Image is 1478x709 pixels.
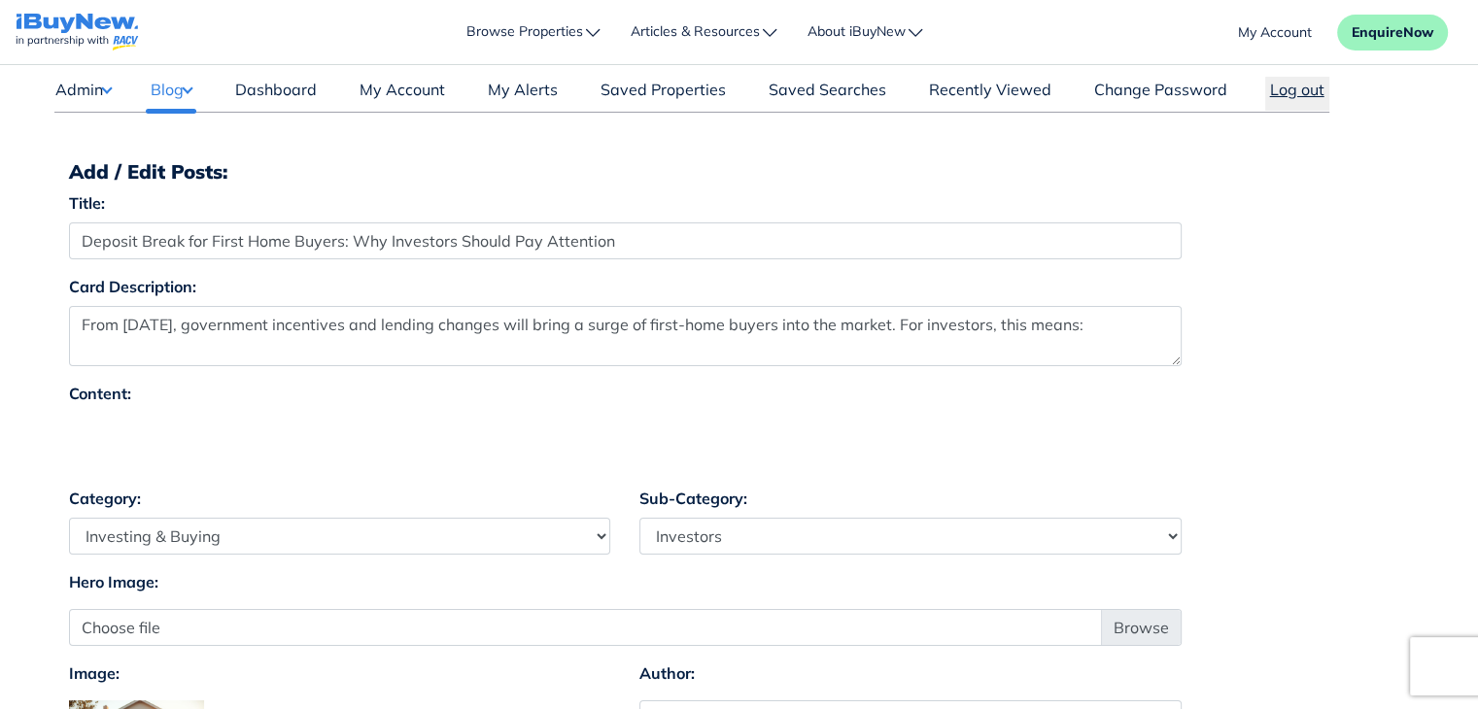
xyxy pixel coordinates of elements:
button: Blog [145,77,197,102]
input: 255 characters maximum [69,222,1182,259]
a: navigations [16,9,139,56]
button: Admin [54,77,112,102]
strong: Sub-Category: [639,489,747,508]
strong: Card Description: [69,277,196,296]
a: Recently Viewed [924,78,1056,111]
button: EnquireNow [1337,15,1448,51]
a: Change Password [1089,78,1232,111]
a: Saved Properties [596,78,731,111]
strong: Category: [69,489,141,508]
span: Now [1403,23,1433,41]
strong: Author: [639,663,695,683]
a: Saved Searches [764,78,891,111]
a: Dashboard [230,78,322,111]
strong: Hero Image: [69,572,158,591]
a: account [1238,22,1312,43]
textarea: From [DATE], government incentives and lending changes will bring a surge of first-home buyers in... [69,306,1182,366]
h3: Add / Edit Posts: [69,159,1410,184]
img: logo [16,14,139,51]
a: My Alerts [483,78,563,111]
a: My Account [355,78,450,111]
strong: Image: [69,663,120,683]
strong: Content: [69,384,131,403]
button: Log out [1265,77,1329,111]
strong: Title: [69,193,105,213]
